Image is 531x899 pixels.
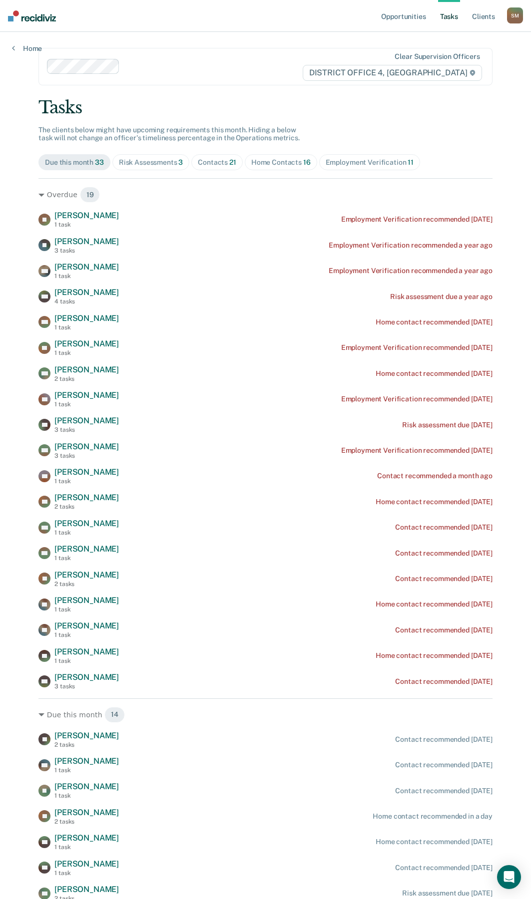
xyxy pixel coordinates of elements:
[390,293,493,301] div: Risk assessment due a year ago
[54,442,119,451] span: [PERSON_NAME]
[402,889,492,898] div: Risk assessment due [DATE]
[54,298,119,305] div: 4 tasks
[54,581,119,588] div: 2 tasks
[45,158,104,167] div: Due this month
[178,158,183,166] span: 3
[54,808,119,817] span: [PERSON_NAME]
[54,792,119,799] div: 1 task
[341,446,493,455] div: Employment Verification recommended [DATE]
[54,503,119,510] div: 2 tasks
[341,343,493,352] div: Employment Verification recommended [DATE]
[395,523,492,532] div: Contact recommended [DATE]
[54,262,119,272] span: [PERSON_NAME]
[38,707,493,723] div: Due this month 14
[54,756,119,766] span: [PERSON_NAME]
[54,741,119,748] div: 2 tasks
[104,707,125,723] span: 14
[54,833,119,843] span: [PERSON_NAME]
[376,838,493,846] div: Home contact recommended [DATE]
[198,158,236,167] div: Contacts
[395,761,492,769] div: Contact recommended [DATE]
[329,267,493,275] div: Employment Verification recommended a year ago
[54,782,119,791] span: [PERSON_NAME]
[341,215,493,224] div: Employment Verification recommended [DATE]
[95,158,104,166] span: 33
[373,812,492,821] div: Home contact recommended in a day
[54,416,119,425] span: [PERSON_NAME]
[377,472,493,480] div: Contact recommended a month ago
[80,187,100,203] span: 19
[395,735,492,744] div: Contact recommended [DATE]
[54,519,119,528] span: [PERSON_NAME]
[54,375,119,382] div: 2 tasks
[54,221,119,228] div: 1 task
[54,273,119,280] div: 1 task
[54,731,119,740] span: [PERSON_NAME]
[54,844,119,851] div: 1 task
[251,158,311,167] div: Home Contacts
[54,288,119,297] span: [PERSON_NAME]
[54,647,119,656] span: [PERSON_NAME]
[329,241,493,250] div: Employment Verification recommended a year ago
[507,7,523,23] div: S M
[303,65,482,81] span: DISTRICT OFFICE 4, [GEOGRAPHIC_DATA]
[54,324,119,331] div: 1 task
[376,369,493,378] div: Home contact recommended [DATE]
[54,313,119,323] span: [PERSON_NAME]
[119,158,183,167] div: Risk Assessments
[54,529,119,536] div: 1 task
[54,452,119,459] div: 3 tasks
[395,626,492,634] div: Contact recommended [DATE]
[54,390,119,400] span: [PERSON_NAME]
[395,52,480,61] div: Clear supervision officers
[54,859,119,869] span: [PERSON_NAME]
[54,349,119,356] div: 1 task
[54,544,119,554] span: [PERSON_NAME]
[376,498,493,506] div: Home contact recommended [DATE]
[54,211,119,220] span: [PERSON_NAME]
[54,818,119,825] div: 2 tasks
[326,158,414,167] div: Employment Verification
[54,657,119,664] div: 1 task
[54,247,119,254] div: 3 tasks
[54,767,119,774] div: 1 task
[54,555,119,562] div: 1 task
[54,339,119,348] span: [PERSON_NAME]
[12,44,42,53] a: Home
[303,158,311,166] span: 16
[54,870,119,877] div: 1 task
[54,237,119,246] span: [PERSON_NAME]
[507,7,523,23] button: SM
[54,596,119,605] span: [PERSON_NAME]
[54,467,119,477] span: [PERSON_NAME]
[376,651,493,660] div: Home contact recommended [DATE]
[408,158,414,166] span: 11
[395,677,492,686] div: Contact recommended [DATE]
[54,478,119,485] div: 1 task
[38,126,300,142] span: The clients below might have upcoming requirements this month. Hiding a below task will not chang...
[8,10,56,21] img: Recidiviz
[54,631,119,638] div: 1 task
[395,549,492,558] div: Contact recommended [DATE]
[54,672,119,682] span: [PERSON_NAME]
[38,187,493,203] div: Overdue 19
[395,575,492,583] div: Contact recommended [DATE]
[54,493,119,502] span: [PERSON_NAME]
[54,885,119,894] span: [PERSON_NAME]
[54,426,119,433] div: 3 tasks
[229,158,236,166] span: 21
[54,621,119,630] span: [PERSON_NAME]
[54,606,119,613] div: 1 task
[395,787,492,795] div: Contact recommended [DATE]
[497,865,521,889] div: Open Intercom Messenger
[395,864,492,872] div: Contact recommended [DATE]
[341,395,493,403] div: Employment Verification recommended [DATE]
[376,600,493,608] div: Home contact recommended [DATE]
[38,97,493,118] div: Tasks
[54,365,119,374] span: [PERSON_NAME]
[402,421,492,429] div: Risk assessment due [DATE]
[54,570,119,580] span: [PERSON_NAME]
[54,401,119,408] div: 1 task
[376,318,493,326] div: Home contact recommended [DATE]
[54,683,119,690] div: 3 tasks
